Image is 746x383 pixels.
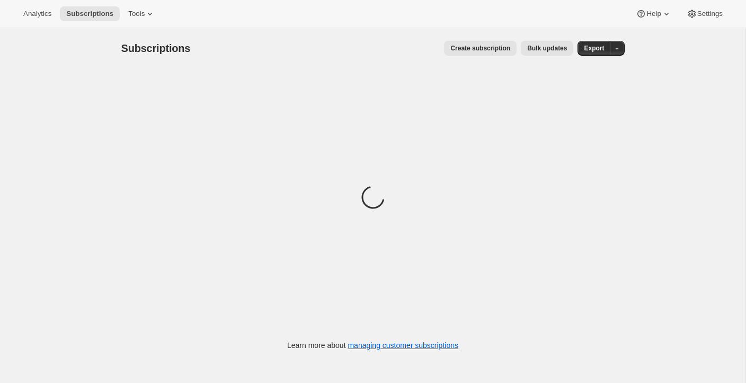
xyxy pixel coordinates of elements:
p: Learn more about [287,340,458,351]
button: Export [578,41,610,56]
span: Analytics [23,10,51,18]
span: Subscriptions [66,10,113,18]
a: managing customer subscriptions [348,341,458,350]
span: Bulk updates [527,44,567,53]
span: Settings [697,10,723,18]
button: Tools [122,6,162,21]
span: Tools [128,10,145,18]
span: Create subscription [450,44,510,53]
span: Subscriptions [121,42,191,54]
button: Create subscription [444,41,517,56]
button: Bulk updates [521,41,573,56]
button: Settings [680,6,729,21]
button: Subscriptions [60,6,120,21]
button: Help [629,6,678,21]
button: Analytics [17,6,58,21]
span: Export [584,44,604,53]
span: Help [646,10,661,18]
